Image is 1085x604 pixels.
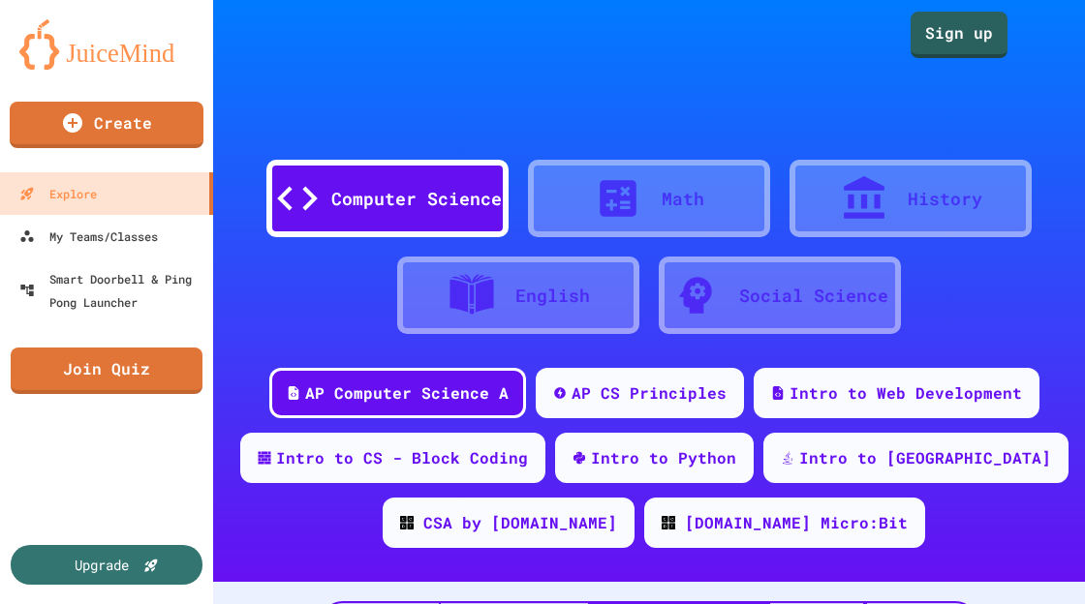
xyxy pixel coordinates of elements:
[19,182,97,205] div: Explore
[739,283,888,309] div: Social Science
[276,446,528,469] div: Intro to CS - Block Coding
[515,283,590,309] div: English
[572,381,727,405] div: AP CS Principles
[908,186,982,212] div: History
[799,446,1051,469] div: Intro to [GEOGRAPHIC_DATA]
[75,555,129,575] div: Upgrade
[19,19,194,70] img: logo-orange.svg
[305,381,509,405] div: AP Computer Science A
[423,511,617,534] div: CSA by [DOMAIN_NAME]
[400,516,414,529] img: CODE_logo_RGB.png
[19,225,158,248] div: My Teams/Classes
[19,267,205,314] div: Smart Doorbell & Ping Pong Launcher
[662,516,675,529] img: CODE_logo_RGB.png
[662,186,704,212] div: Math
[911,12,1007,58] a: Sign up
[591,446,736,469] div: Intro to Python
[790,381,1022,405] div: Intro to Web Development
[10,102,203,148] a: Create
[331,186,502,212] div: Computer Science
[685,511,908,534] div: [DOMAIN_NAME] Micro:Bit
[11,347,202,394] a: Join Quiz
